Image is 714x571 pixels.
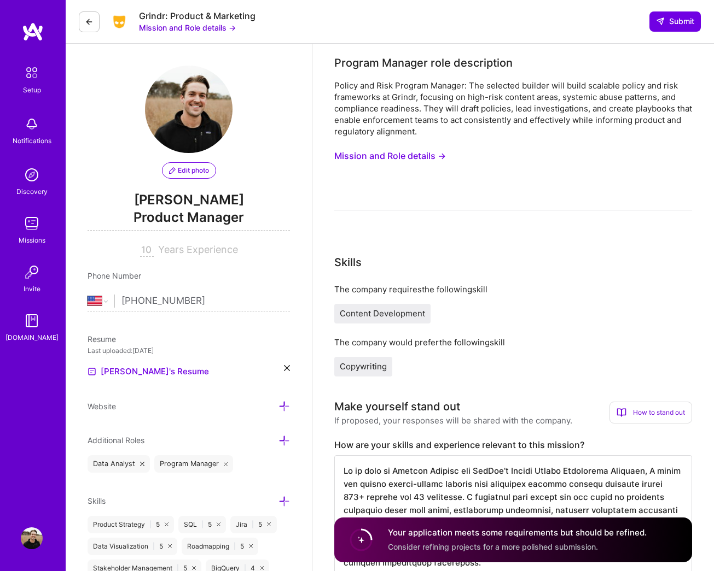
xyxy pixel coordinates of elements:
[13,135,51,146] div: Notifications
[88,455,150,473] div: Data Analyst
[192,566,196,570] i: icon Close
[334,398,460,415] div: Make yourself stand out
[21,527,43,549] img: User Avatar
[649,11,701,31] div: null
[334,284,692,295] div: The company requires the following skill
[178,516,226,533] div: SQL 5
[169,167,176,174] i: icon PencilPurple
[140,244,154,257] input: XX
[617,408,626,417] i: icon BookOpen
[88,192,290,208] span: [PERSON_NAME]
[234,542,236,551] span: |
[217,522,220,526] i: icon Close
[22,22,44,42] img: logo
[88,402,116,411] span: Website
[252,520,254,529] span: |
[609,402,692,423] div: How to stand out
[168,544,172,548] i: icon Close
[24,283,40,295] div: Invite
[139,22,236,33] button: Mission and Role details →
[649,11,701,31] button: Submit
[165,522,169,526] i: icon Close
[88,496,106,505] span: Skills
[21,164,43,186] img: discovery
[158,244,238,255] span: Years Experience
[656,16,694,27] span: Submit
[20,61,43,84] img: setup
[139,10,256,22] div: Grindr: Product & Marketing
[388,527,647,539] h4: Your application meets some requirements but should be refined.
[334,415,572,426] div: If proposed, your responses will be shared with the company.
[230,516,276,533] div: Jira 5
[21,213,43,234] img: teamwork
[334,80,692,137] div: Policy and Risk Program Manager: The selected builder will build scalable policy and risk framewo...
[88,334,116,344] span: Resume
[153,542,155,551] span: |
[340,361,387,372] span: Copywriting
[21,113,43,135] img: bell
[334,439,692,451] label: How are your skills and experience relevant to this mission?
[18,527,45,549] a: User Avatar
[88,345,290,356] div: Last uploaded: [DATE]
[140,462,144,466] i: icon Close
[121,285,290,317] input: +1 (000) 000-0000
[85,17,94,26] i: icon LeftArrowDark
[260,566,264,570] i: icon Close
[88,538,177,555] div: Data Visualization 5
[334,146,446,166] button: Mission and Role details →
[224,462,228,466] i: icon Close
[5,332,59,343] div: [DOMAIN_NAME]
[145,66,233,153] img: User Avatar
[88,208,290,231] span: Product Manager
[284,365,290,371] i: icon Close
[21,310,43,332] img: guide book
[656,17,665,26] i: icon SendLight
[334,337,692,348] div: The company would prefer the following skill
[249,544,253,548] i: icon Close
[23,84,41,96] div: Setup
[16,186,48,197] div: Discovery
[88,367,96,376] img: Resume
[162,162,216,179] button: Edit photo
[334,254,362,270] div: Skills
[88,271,141,280] span: Phone Number
[169,166,209,175] span: Edit photo
[154,455,234,473] div: Program Manager
[21,261,43,283] img: Invite
[267,522,271,526] i: icon Close
[340,308,425,319] span: Content Development
[388,542,598,551] span: Consider refining projects for a more polished submission.
[334,55,513,71] div: Program Manager role description
[88,435,144,445] span: Additional Roles
[182,538,258,555] div: Roadmapping 5
[88,516,174,533] div: Product Strategy 5
[19,234,45,246] div: Missions
[88,365,209,378] a: [PERSON_NAME]'s Resume
[149,520,152,529] span: |
[108,14,130,30] img: Company Logo
[201,520,204,529] span: |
